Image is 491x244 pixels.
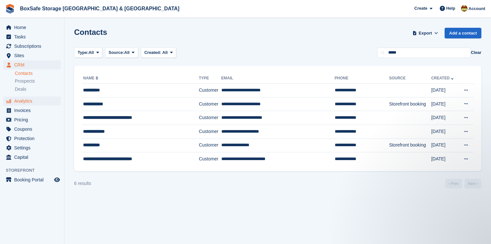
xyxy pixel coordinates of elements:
[199,111,221,125] td: Customer
[124,49,130,56] span: All
[199,84,221,97] td: Customer
[445,179,462,188] a: Previous
[141,47,176,58] button: Created: All
[465,179,481,188] a: Next
[74,47,102,58] button: Type: All
[14,106,53,115] span: Invoices
[461,5,467,12] img: Kim
[199,73,221,84] th: Type
[14,51,53,60] span: Sites
[468,5,485,12] span: Account
[446,5,455,12] span: Help
[105,47,138,58] button: Source: All
[3,175,61,184] a: menu
[162,50,168,55] span: All
[14,32,53,41] span: Tasks
[431,97,458,111] td: [DATE]
[3,125,61,134] a: menu
[5,4,15,14] img: stora-icon-8386f47178a22dfd0bd8f6a31ec36ba5ce8667c1dd55bd0f319d3a0aa187defe.svg
[221,73,335,84] th: Email
[471,49,481,56] button: Clear
[431,76,455,80] a: Created
[389,138,431,152] td: Storefront booking
[199,125,221,138] td: Customer
[431,111,458,125] td: [DATE]
[3,51,61,60] a: menu
[89,49,94,56] span: All
[14,42,53,51] span: Subscriptions
[74,180,91,187] div: 6 results
[389,97,431,111] td: Storefront booking
[14,23,53,32] span: Home
[144,50,161,55] span: Created:
[3,143,61,152] a: menu
[389,73,431,84] th: Source
[14,125,53,134] span: Coupons
[411,28,439,38] button: Export
[3,42,61,51] a: menu
[15,70,61,76] a: Contacts
[6,167,64,174] span: Storefront
[14,153,53,162] span: Capital
[419,30,432,36] span: Export
[445,28,481,38] a: Add a contact
[199,152,221,166] td: Customer
[3,106,61,115] a: menu
[199,138,221,152] td: Customer
[3,32,61,41] a: menu
[74,28,107,36] h1: Contacts
[431,125,458,138] td: [DATE]
[14,134,53,143] span: Protection
[3,23,61,32] a: menu
[414,5,427,12] span: Create
[53,176,61,184] a: Preview store
[14,115,53,124] span: Pricing
[199,97,221,111] td: Customer
[335,73,389,84] th: Phone
[15,78,35,84] span: Prospects
[83,76,100,80] a: Name
[15,78,61,85] a: Prospects
[3,153,61,162] a: menu
[17,3,182,14] a: BoxSafe Storage [GEOGRAPHIC_DATA] & [GEOGRAPHIC_DATA]
[431,84,458,97] td: [DATE]
[431,152,458,166] td: [DATE]
[109,49,124,56] span: Source:
[15,86,61,93] a: Deals
[3,115,61,124] a: menu
[3,60,61,69] a: menu
[3,97,61,106] a: menu
[14,175,53,184] span: Booking Portal
[444,179,483,188] nav: Page
[14,97,53,106] span: Analytics
[78,49,89,56] span: Type:
[3,134,61,143] a: menu
[15,86,26,92] span: Deals
[14,60,53,69] span: CRM
[14,143,53,152] span: Settings
[431,138,458,152] td: [DATE]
